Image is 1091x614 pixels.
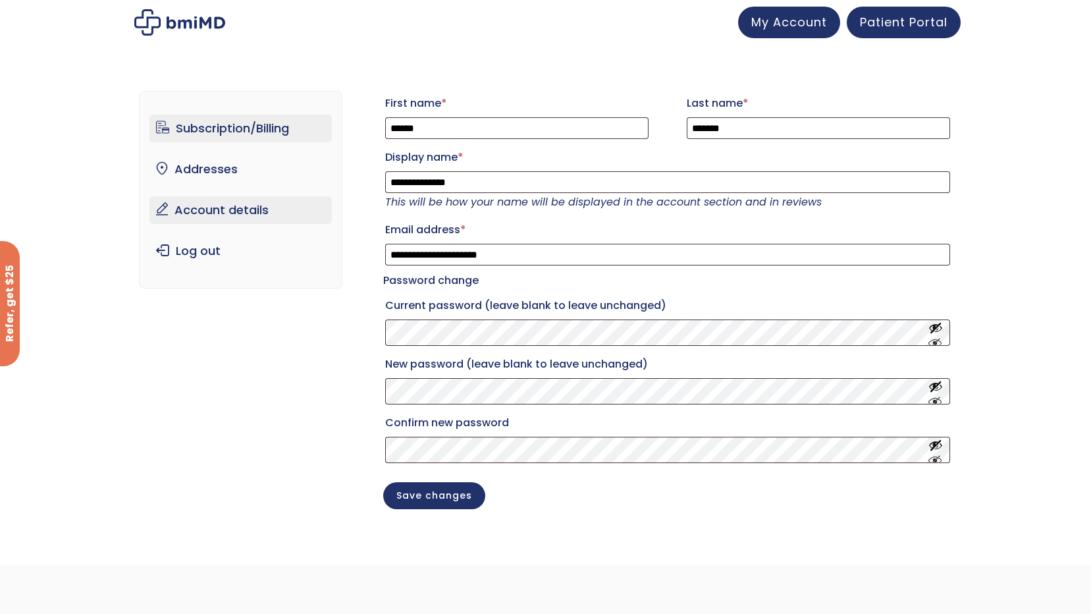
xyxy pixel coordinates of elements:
em: This will be how your name will be displayed in the account section and in reviews [385,194,822,209]
nav: Account pages [139,91,342,289]
label: Current password (leave blank to leave unchanged) [385,295,950,316]
a: Patient Portal [847,7,961,38]
label: Email address [385,219,950,240]
span: Patient Portal [860,14,947,30]
img: My account [134,9,225,36]
label: Display name [385,147,950,168]
button: Show password [928,379,943,404]
a: My Account [738,7,840,38]
label: Confirm new password [385,412,950,433]
a: Account details [149,196,332,224]
a: Log out [149,237,332,265]
a: Subscription/Billing [149,115,332,142]
label: Last name [687,93,950,114]
button: Show password [928,438,943,462]
a: Addresses [149,155,332,183]
legend: Password change [383,271,479,290]
button: Save changes [383,482,485,509]
label: New password (leave blank to leave unchanged) [385,354,950,375]
span: My Account [751,14,827,30]
button: Show password [928,321,943,345]
label: First name [385,93,649,114]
